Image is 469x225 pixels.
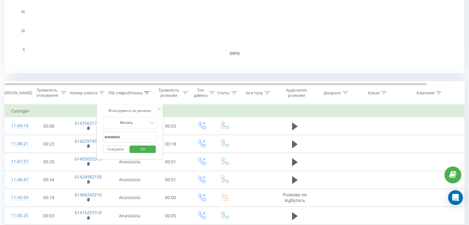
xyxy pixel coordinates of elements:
[108,189,151,207] td: Anastasiia
[324,90,341,96] div: Джерело
[282,88,311,98] div: Аудіозапис розмови
[75,156,102,162] a: 61493055373
[103,145,129,153] button: Скасувати
[11,174,23,186] div: 11:46:47
[151,171,190,189] td: 00:01
[103,132,157,142] input: Введіть значення
[230,52,240,55] text: [DATE]
[151,135,190,153] td: 00:18
[283,192,307,203] span: Розмова не відбулась
[103,108,157,114] div: Фільтрувати за умовою
[157,88,181,98] div: Тривалість розмови
[30,135,68,153] td: 00:23
[151,117,190,135] td: 00:03
[108,153,151,171] td: Anastasiia
[75,174,102,180] a: 61424982158
[75,120,102,126] a: 61475631776
[108,171,151,189] td: Anastasiia
[217,90,230,96] div: Статус
[151,153,190,171] td: 00:01
[11,156,23,168] div: 11:47:37
[151,189,190,207] td: 00:00
[134,144,151,154] span: OK
[11,210,23,222] div: 11:45:25
[11,138,23,150] div: 11:48:21
[75,138,102,144] a: 61432979904
[194,88,208,98] div: Тип дзвінка
[70,90,97,96] div: Номер клієнта
[11,120,23,132] div: 11:49:19
[30,207,68,225] td: 00:03
[417,90,434,96] div: Кампанія
[11,192,23,204] div: 11:45:59
[30,171,68,189] td: 00:34
[151,207,190,225] td: 00:05
[75,210,102,215] a: 61415297318
[35,88,59,98] div: Тривалість очікування
[30,189,68,207] td: 00:18
[23,48,25,51] text: 0
[368,90,380,96] div: Канал
[108,207,151,225] td: Anastasiia
[1,90,32,96] div: [PERSON_NAME]
[108,90,142,96] div: ПІБ співробітника
[448,190,463,205] div: Open Intercom Messenger
[246,90,263,96] div: Ім'я пулу
[130,145,156,153] button: OK
[75,192,102,198] a: 61466243216
[21,29,25,33] text: 20
[21,10,25,14] text: 40
[30,117,68,135] td: 00:08
[30,153,68,171] td: 00:20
